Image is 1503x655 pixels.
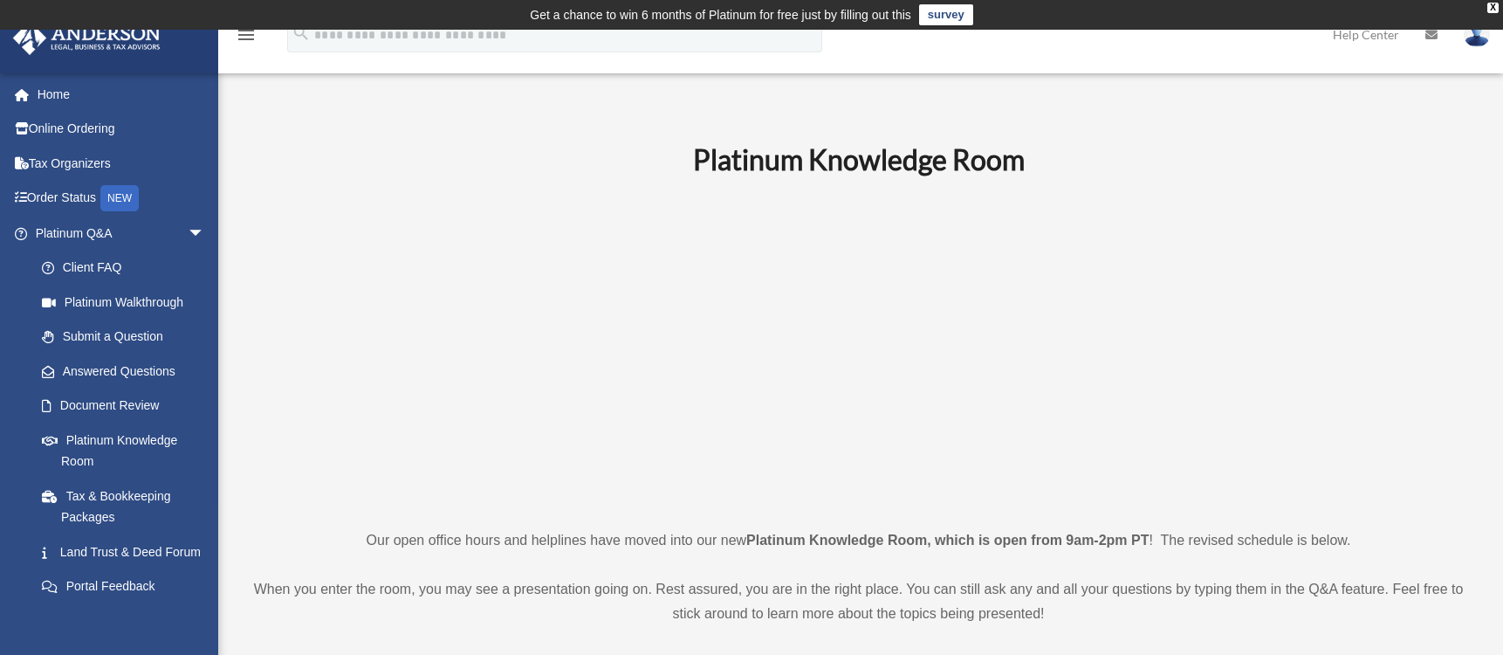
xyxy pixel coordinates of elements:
[919,4,973,25] a: survey
[12,216,231,251] a: Platinum Q&Aarrow_drop_down
[236,24,257,45] i: menu
[24,320,231,355] a: Submit a Question
[12,77,231,112] a: Home
[597,201,1121,496] iframe: 231110_Toby_KnowledgeRoom
[24,354,231,389] a: Answered Questions
[249,577,1468,626] p: When you enter the room, you may see a presentation going on. Rest assured, you are in the right ...
[24,534,231,569] a: Land Trust & Deed Forum
[8,21,166,55] img: Anderson Advisors Platinum Portal
[188,216,223,252] span: arrow_drop_down
[24,285,231,320] a: Platinum Walkthrough
[100,185,139,211] div: NEW
[530,4,911,25] div: Get a chance to win 6 months of Platinum for free just by filling out this
[24,423,223,479] a: Platinum Knowledge Room
[24,251,231,286] a: Client FAQ
[746,533,1149,548] strong: Platinum Knowledge Room, which is open from 9am-2pm PT
[249,528,1468,553] p: Our open office hours and helplines have moved into our new ! The revised schedule is below.
[24,479,231,534] a: Tax & Bookkeeping Packages
[24,569,231,604] a: Portal Feedback
[12,181,231,217] a: Order StatusNEW
[1487,3,1499,13] div: close
[292,24,311,43] i: search
[24,389,231,424] a: Document Review
[12,146,231,181] a: Tax Organizers
[693,142,1025,176] b: Platinum Knowledge Room
[1464,22,1490,47] img: User Pic
[236,31,257,45] a: menu
[12,112,231,147] a: Online Ordering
